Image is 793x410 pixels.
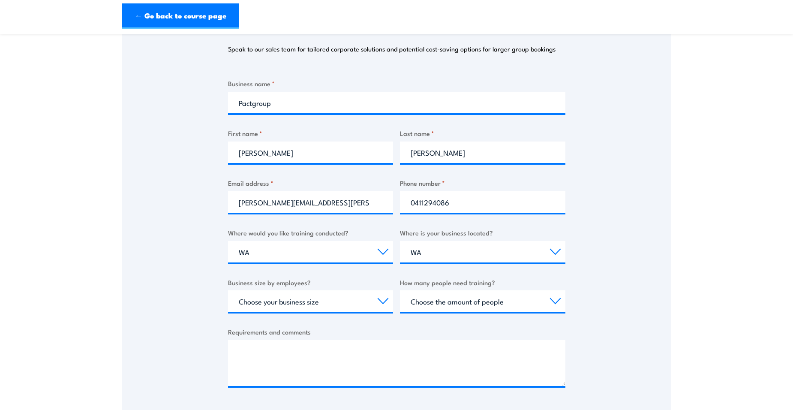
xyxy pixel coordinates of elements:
label: How many people need training? [400,277,565,287]
p: Speak to our sales team for tailored corporate solutions and potential cost-saving options for la... [228,45,556,53]
label: Email address [228,178,393,188]
label: Where would you like training conducted? [228,228,393,238]
label: Phone number [400,178,565,188]
label: Where is your business located? [400,228,565,238]
label: Last name [400,128,565,138]
label: Business name [228,78,565,88]
a: ← Go back to course page [122,3,239,29]
label: First name [228,128,393,138]
label: Business size by employees? [228,277,393,287]
label: Requirements and comments [228,327,565,337]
